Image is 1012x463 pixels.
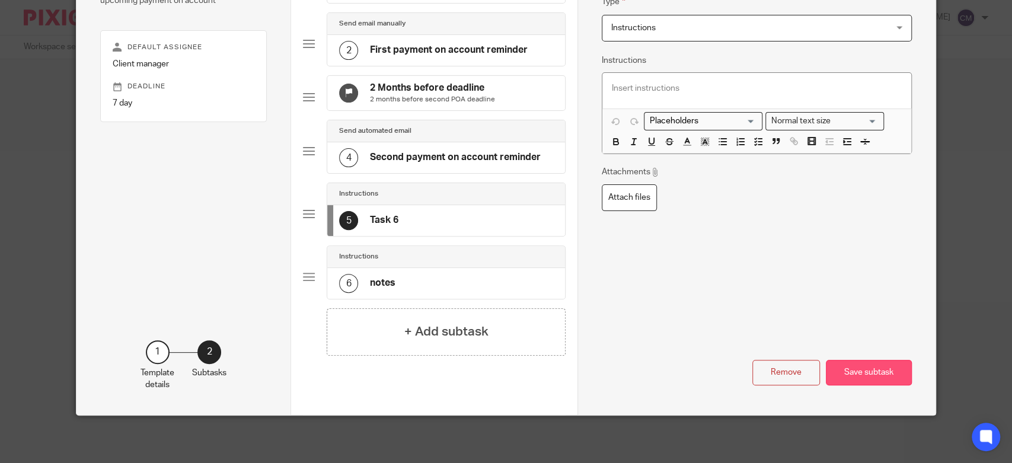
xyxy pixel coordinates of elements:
h4: 2 Months before deadline [370,82,495,94]
div: Text styles [765,112,884,130]
span: Instructions [611,24,656,32]
div: 4 [339,148,358,167]
button: Remove [752,360,820,385]
div: Search for option [765,112,884,130]
div: 5 [339,211,358,230]
p: Attachments [602,166,659,178]
h4: Instructions [339,189,378,199]
p: Subtasks [192,367,226,379]
label: Attach files [602,184,657,211]
p: Template details [141,367,174,391]
div: 2 [197,340,221,364]
h4: Second payment on account reminder [370,151,541,164]
p: Client manager [113,58,254,70]
h4: Send email manually [339,19,406,28]
p: Default assignee [113,43,254,52]
div: 1 [146,340,170,364]
div: 6 [339,274,358,293]
p: 2 months before second POA deadline [370,95,495,104]
h4: Send automated email [339,126,411,136]
button: Save subtask [826,360,912,385]
h4: First payment on account reminder [370,44,528,56]
h4: Instructions [339,252,378,261]
input: Search for option [834,115,877,127]
input: Search for option [646,115,755,127]
div: Search for option [644,112,762,130]
div: 2 [339,41,358,60]
div: Placeholders [644,112,762,130]
label: Instructions [602,55,646,66]
p: 7 day [113,97,254,109]
h4: Task 6 [370,214,398,226]
h4: + Add subtask [404,322,489,341]
h4: notes [370,277,395,289]
span: Normal text size [768,115,833,127]
p: Deadline [113,82,254,91]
